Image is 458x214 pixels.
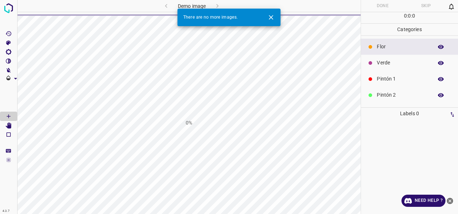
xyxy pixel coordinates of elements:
[377,43,429,50] p: Flor
[361,103,458,119] div: Pintón 3
[404,12,407,20] p: 0
[361,55,458,71] div: Verde
[361,87,458,103] div: Pintón 2
[2,2,15,15] img: logo
[408,12,411,20] p: 0
[404,12,415,23] div: : :
[363,108,456,120] p: Labels 0
[377,59,429,67] p: Verde
[377,75,429,83] p: Pintón 1
[361,71,458,87] div: Pintón 1
[377,91,429,99] p: Pintón 2
[183,14,238,21] span: There are no more images.
[361,24,458,35] p: Categories
[401,195,445,207] a: Need Help ?
[412,12,415,20] p: 0
[1,208,11,214] div: 4.3.7
[264,11,278,24] button: Close
[178,2,206,12] h6: Demo image
[445,195,454,207] button: close-help
[361,39,458,55] div: Flor
[186,119,192,127] h1: 0%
